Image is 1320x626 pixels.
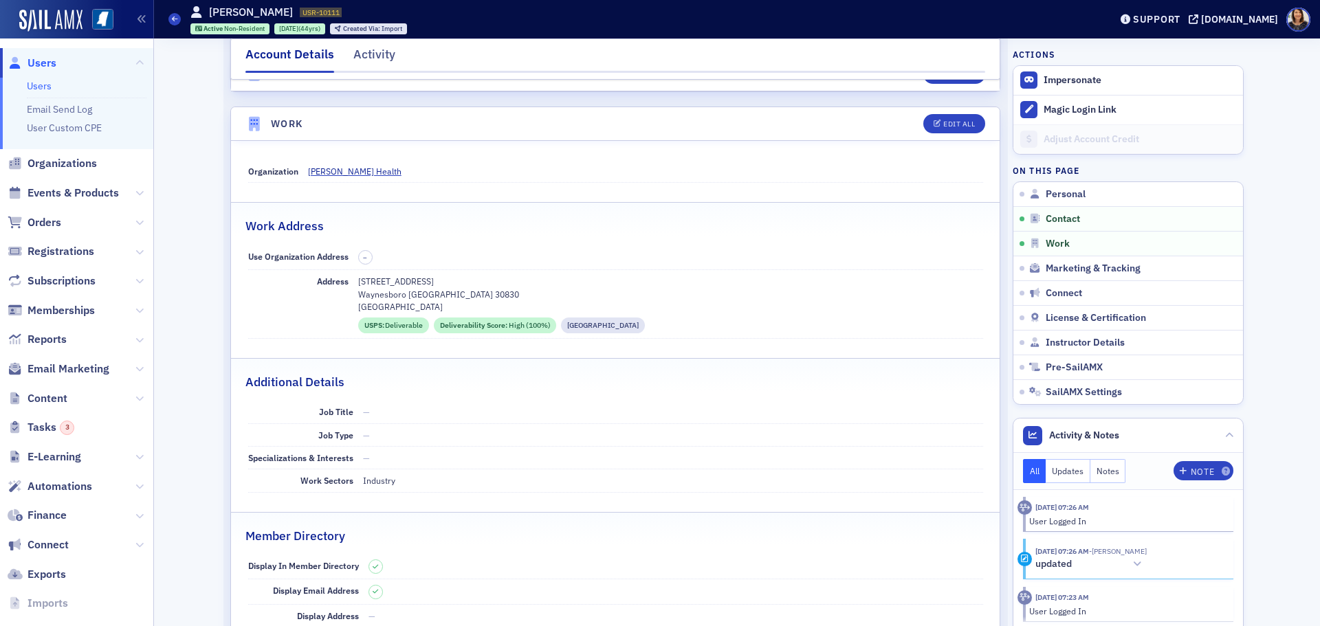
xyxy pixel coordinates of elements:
button: Updates [1046,459,1090,483]
span: Deliverability Score : [440,320,509,331]
h4: Work [271,117,303,131]
a: Automations [8,479,92,494]
span: Automations [27,479,92,494]
span: Imports [27,596,68,611]
div: Import [343,25,402,33]
a: Tasks3 [8,420,74,435]
p: [GEOGRAPHIC_DATA] [358,300,983,313]
div: User Logged In [1029,515,1224,527]
div: Active: Active: Non-Resident [190,23,270,34]
h4: On this page [1013,164,1244,177]
span: Non-Resident [224,24,265,33]
div: Magic Login Link [1044,104,1236,116]
button: Notes [1090,459,1126,483]
time: 7/24/2025 07:23 AM [1035,592,1089,602]
a: Email Marketing [8,361,109,377]
span: Exports [27,567,66,582]
span: — [363,406,370,417]
span: Contact [1046,213,1080,225]
a: Email Send Log [27,103,92,115]
span: Personal [1046,188,1086,201]
time: 7/24/2025 07:26 AM [1035,546,1089,556]
h2: Work Address [245,217,324,235]
span: Content [27,391,67,406]
img: SailAMX [92,9,113,30]
div: Account Details [245,45,334,73]
div: Note [1191,468,1214,476]
a: Finance [8,508,67,523]
div: Update [1017,552,1032,566]
p: [STREET_ADDRESS] [358,275,983,287]
span: Job Type [318,429,353,440]
span: Orders [27,215,61,230]
span: Subscriptions [27,273,96,289]
h2: Member Directory [245,527,345,545]
button: Magic Login Link [1013,95,1243,124]
span: Display Email Address [273,585,359,596]
button: [DOMAIN_NAME] [1189,14,1283,24]
span: Memberships [27,303,95,318]
div: Industry [363,474,395,487]
a: E-Learning [8,449,81,465]
a: Exports [8,567,66,582]
span: Address [317,276,349,287]
a: Events & Products [8,186,119,201]
button: updated [1035,557,1147,572]
button: Note [1174,461,1233,480]
img: SailAMX [19,10,82,32]
a: Imports [8,596,68,611]
span: Job Title [319,406,353,417]
a: Adjust Account Credit [1013,124,1243,154]
span: Instructor Details [1046,337,1125,349]
span: Events & Products [27,186,119,201]
span: Connect [27,537,69,552]
a: [PERSON_NAME] Health [308,165,443,177]
span: Display In Member Directory [248,560,359,571]
p: Waynesboro [GEOGRAPHIC_DATA] 30830 [358,288,983,300]
a: User Custom CPE [27,122,102,134]
div: Activity [353,45,395,71]
span: — [363,452,370,463]
span: [DATE] [279,24,298,33]
span: Users [27,56,56,71]
div: Edit All [943,120,975,128]
div: Deliverability Score: High (100%) [434,317,556,333]
h1: [PERSON_NAME] [209,5,293,20]
span: Specializations & Interests [248,452,353,463]
h4: Actions [1013,48,1055,60]
span: Work Sectors [300,475,353,486]
div: Commercial Street [561,317,645,333]
button: Edit All [923,114,985,133]
h2: Additional Details [245,373,344,391]
span: Finance [27,508,67,523]
span: Connect [1046,287,1082,300]
div: [DOMAIN_NAME] [1201,13,1278,25]
span: Created Via : [343,24,382,33]
span: USR-10111 [302,8,340,17]
span: Work [1046,238,1070,250]
span: Activity & Notes [1049,428,1119,443]
div: Created Via: Import [330,23,407,34]
span: — [368,610,375,621]
span: — [363,429,370,440]
h5: updated [1035,558,1072,570]
a: View Homepage [82,9,113,32]
span: Registrations [27,244,94,259]
span: Organizations [27,156,97,171]
span: Marketing & Tracking [1046,262,1141,275]
span: Burke Health [308,165,433,177]
a: Users [27,80,52,92]
span: Active [203,24,224,33]
a: Content [8,391,67,406]
a: Subscriptions [8,273,96,289]
div: 1981-10-01 00:00:00 [274,23,325,34]
span: USPS : [364,320,386,331]
button: Impersonate [1044,74,1101,87]
span: E-Learning [27,449,81,465]
div: Activity [1017,500,1032,515]
time: 7/24/2025 07:26 AM [1035,502,1089,512]
a: Active Non-Resident [195,24,265,33]
span: License & Certification [1046,312,1146,324]
span: – [363,253,367,262]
